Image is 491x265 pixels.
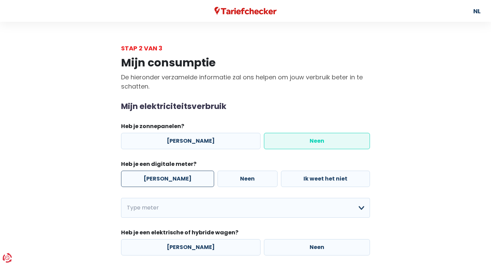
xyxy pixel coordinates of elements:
label: [PERSON_NAME] [121,171,214,187]
label: [PERSON_NAME] [121,239,261,255]
label: Neen [264,239,370,255]
legend: Heb je een elektrische of hybride wagen? [121,229,370,239]
legend: Heb je zonnepanelen? [121,122,370,133]
label: Neen [218,171,277,187]
label: Ik weet het niet [281,171,370,187]
p: De hieronder verzamelde informatie zal ons helpen om jouw verbruik beter in te schatten. [121,73,370,91]
h1: Mijn consumptie [121,56,370,69]
img: Tariefchecker logo [214,7,277,15]
label: Neen [264,133,370,149]
label: [PERSON_NAME] [121,133,261,149]
h2: Mijn elektriciteitsverbruik [121,102,370,111]
div: Stap 2 van 3 [121,44,370,53]
legend: Heb je een digitale meter? [121,160,370,171]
